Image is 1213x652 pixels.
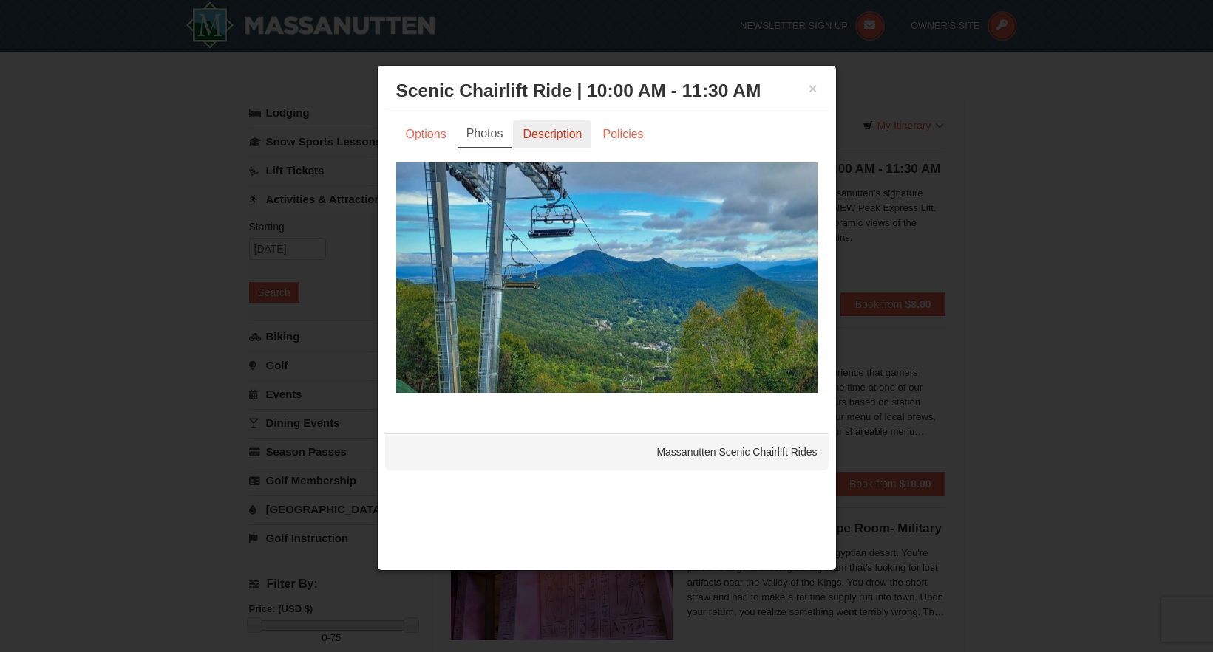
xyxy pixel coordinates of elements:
[809,81,818,96] button: ×
[458,120,512,148] a: Photos
[593,120,653,148] a: Policies
[513,120,591,148] a: Description
[396,162,818,393] img: 24896431-1-a2e2611b.jpg
[396,80,818,102] h3: Scenic Chairlift Ride | 10:00 AM - 11:30 AM
[396,120,456,148] a: Options
[385,433,829,470] div: Massanutten Scenic Chairlift Rides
